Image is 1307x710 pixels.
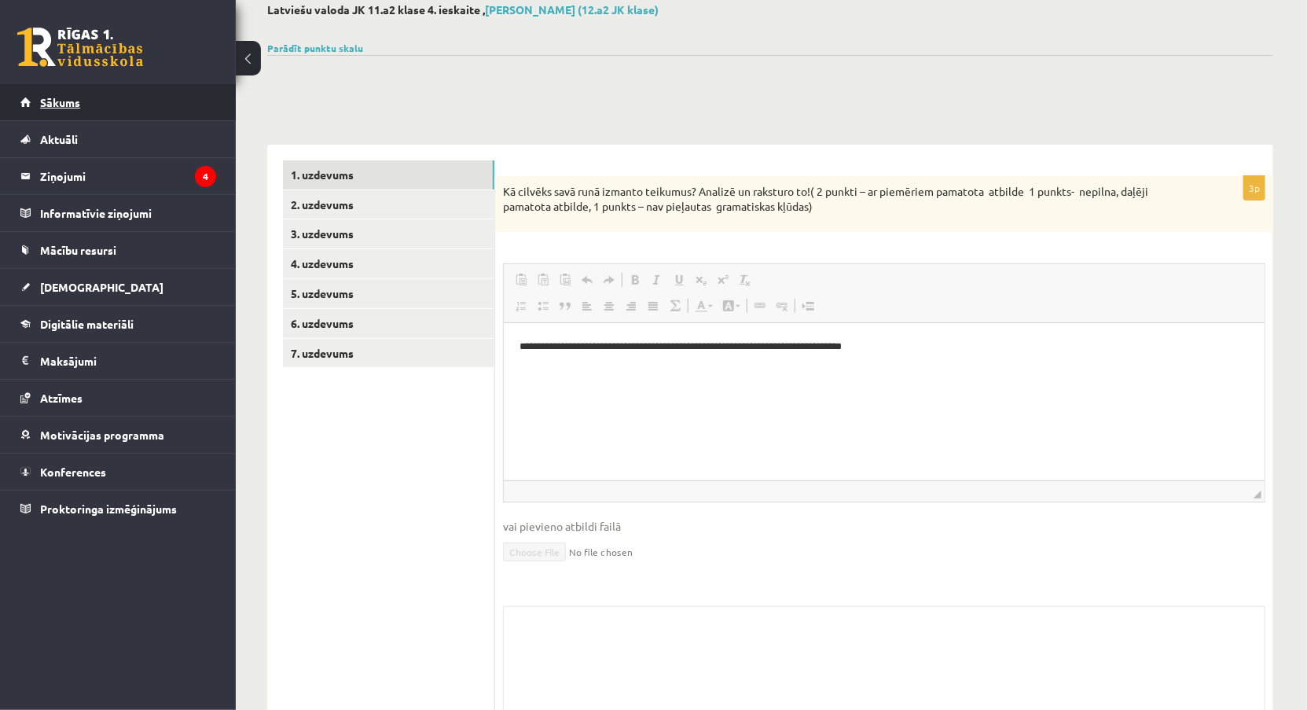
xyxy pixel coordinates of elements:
a: 7. uzdevums [283,339,494,368]
a: Maksājumi [20,343,216,379]
a: Подчеркнутый (Ctrl+U) [668,270,690,290]
a: 5. uzdevums [283,279,494,308]
a: Цитата [554,296,576,316]
span: Sākums [40,95,80,109]
a: 6. uzdevums [283,309,494,338]
a: Mācību resursi [20,232,216,268]
a: 2. uzdevums [283,190,494,219]
a: По левому краю [576,296,598,316]
a: Полужирный (Ctrl+B) [624,270,646,290]
a: Informatīvie ziņojumi [20,195,216,231]
i: 4 [195,166,216,187]
a: Отменить (Ctrl+Z) [576,270,598,290]
a: Ziņojumi4 [20,158,216,194]
a: Надстрочный индекс [712,270,734,290]
a: Konferences [20,454,216,490]
a: Atzīmes [20,380,216,416]
legend: Ziņojumi [40,158,216,194]
a: Убрать форматирование [734,270,756,290]
span: [DEMOGRAPHIC_DATA] [40,280,163,294]
a: По ширине [642,296,664,316]
a: Aktuāli [20,121,216,157]
span: Перетащите для изменения размера [1254,491,1261,498]
a: Вставить (Ctrl+V) [510,270,532,290]
span: Proktoringa izmēģinājums [40,502,177,516]
a: Подстрочный индекс [690,270,712,290]
iframe: Визуальный текстовый редактор, wiswyg-editor-user-answer-47433917895540 [504,323,1265,480]
span: Mācību resursi [40,243,116,257]
a: Digitālie materiāli [20,306,216,342]
a: [DEMOGRAPHIC_DATA] [20,269,216,305]
a: Курсив (Ctrl+I) [646,270,668,290]
a: 4. uzdevums [283,249,494,278]
a: Вставить/Редактировать ссылку (Ctrl+K) [749,296,771,316]
h2: Latviešu valoda JK 11.a2 klase 4. ieskaite , [267,3,1273,17]
a: Вставить только текст (Ctrl+Shift+V) [532,270,554,290]
a: Sākums [20,84,216,120]
span: Motivācijas programma [40,428,164,442]
a: Вставить / удалить нумерованный список [510,296,532,316]
legend: Informatīvie ziņojumi [40,195,216,231]
p: Kā cilvēks savā runā izmanto teikumus? Analizē un raksturo to! ( 2 punkti – ar piemēriem pamatota... [503,184,1187,215]
span: Digitālie materiāli [40,317,134,331]
a: Убрать ссылку [771,296,793,316]
a: Математика [664,296,686,316]
span: vai pievieno atbildi failā [503,518,1265,535]
a: 1. uzdevums [283,160,494,189]
a: Вставить разрыв страницы для печати [797,296,819,316]
a: Повторить (Ctrl+Y) [598,270,620,290]
span: Aktuāli [40,132,78,146]
a: Цвет текста [690,296,718,316]
span: Atzīmes [40,391,83,405]
legend: Maksājumi [40,343,216,379]
a: Цвет фона [718,296,745,316]
a: По правому краю [620,296,642,316]
p: 3p [1243,175,1265,200]
a: По центру [598,296,620,316]
a: Proktoringa izmēģinājums [20,491,216,527]
a: Parādīt punktu skalu [267,42,363,54]
a: [PERSON_NAME] (12.a2 JK klase) [485,2,659,17]
a: Motivācijas programma [20,417,216,453]
span: Konferences [40,465,106,479]
a: Вставить / удалить маркированный список [532,296,554,316]
a: Rīgas 1. Tālmācības vidusskola [17,28,143,67]
a: 3. uzdevums [283,219,494,248]
a: Вставить из Word [554,270,576,290]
